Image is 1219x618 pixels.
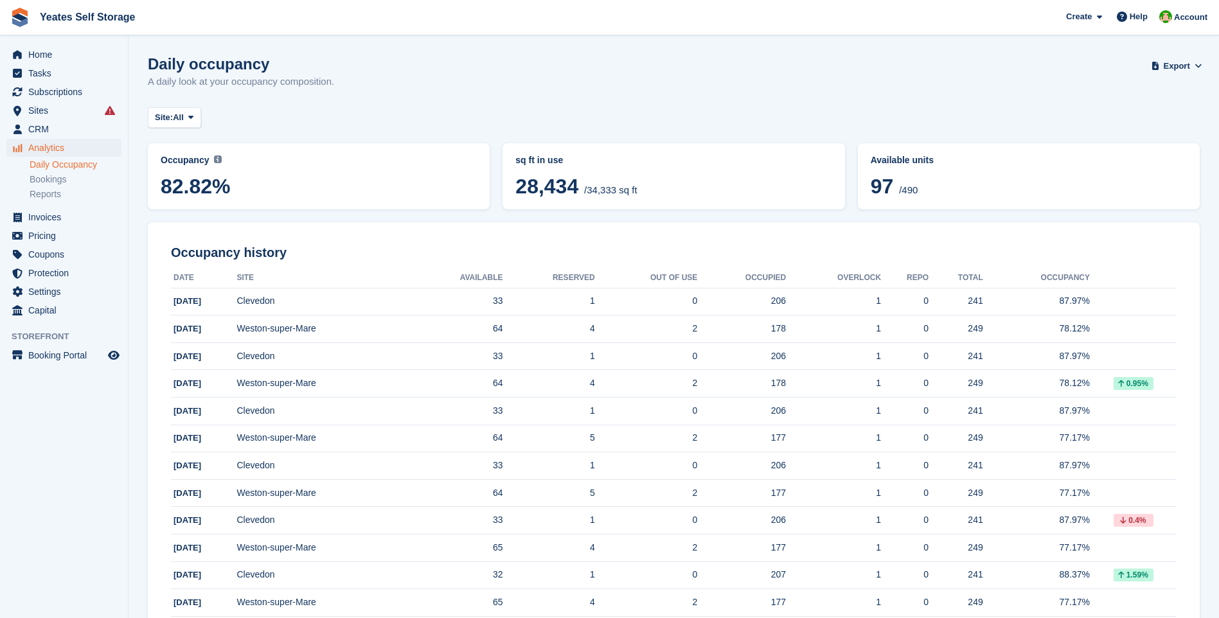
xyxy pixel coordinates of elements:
a: Daily Occupancy [30,159,121,171]
td: 1 [503,452,595,480]
td: Clevedon [236,288,409,315]
td: 65 [409,589,503,617]
span: Home [28,46,105,64]
td: 241 [929,507,983,534]
td: Clevedon [236,452,409,480]
div: 177 [697,486,786,500]
span: [DATE] [174,351,201,361]
td: Weston-super-Mare [236,534,409,562]
span: Sites [28,102,105,119]
td: 0 [595,561,698,589]
div: 1.59% [1114,569,1153,581]
td: Weston-super-Mare [236,589,409,617]
td: Clevedon [236,561,409,589]
span: /34,333 sq ft [584,184,637,195]
span: Settings [28,283,105,301]
div: 0 [881,431,929,445]
div: 0 [881,568,929,581]
div: 1 [786,322,881,335]
span: [DATE] [174,515,201,525]
div: 206 [697,513,786,527]
a: menu [6,245,121,263]
a: menu [6,346,121,364]
td: 249 [929,370,983,398]
div: 1 [786,349,881,363]
div: 178 [697,376,786,390]
td: 0 [595,288,698,315]
td: Clevedon [236,398,409,425]
td: 78.12% [983,370,1090,398]
td: 33 [409,288,503,315]
div: 0 [881,376,929,390]
td: 1 [503,342,595,370]
td: 249 [929,479,983,507]
td: Weston-super-Mare [236,479,409,507]
div: 1 [786,459,881,472]
span: [DATE] [174,378,201,388]
td: 64 [409,370,503,398]
h1: Daily occupancy [148,55,334,73]
a: menu [6,208,121,226]
span: sq ft in use [515,155,563,165]
span: Occupancy [161,155,209,165]
span: [DATE] [174,296,201,306]
th: Overlock [786,268,881,288]
a: menu [6,301,121,319]
td: Clevedon [236,342,409,370]
td: 0 [595,398,698,425]
span: [DATE] [174,324,201,333]
div: 206 [697,349,786,363]
div: 177 [697,541,786,554]
td: Weston-super-Mare [236,315,409,343]
div: 0 [881,322,929,335]
td: Weston-super-Mare [236,370,409,398]
td: 2 [595,370,698,398]
span: Protection [28,264,105,282]
a: menu [6,120,121,138]
div: 1 [786,404,881,418]
span: Account [1174,11,1207,24]
span: [DATE] [174,461,201,470]
td: 0 [595,342,698,370]
abbr: Current percentage of units occupied or overlocked [871,154,1187,167]
td: 5 [503,425,595,452]
td: 249 [929,315,983,343]
span: Storefront [12,330,128,343]
div: 1 [786,431,881,445]
span: Tasks [28,64,105,82]
td: 4 [503,370,595,398]
span: Export [1164,60,1190,73]
span: Subscriptions [28,83,105,101]
img: icon-info-grey-7440780725fd019a000dd9b08b2336e03edf1995a4989e88bcd33f0948082b44.svg [214,155,222,163]
td: Clevedon [236,507,409,534]
td: 249 [929,425,983,452]
button: Export [1153,55,1200,76]
div: 177 [697,596,786,609]
td: 87.97% [983,507,1090,534]
th: Reserved [503,268,595,288]
span: Coupons [28,245,105,263]
a: menu [6,264,121,282]
div: 0.4% [1114,514,1153,527]
td: 64 [409,479,503,507]
button: Site: All [148,107,201,128]
div: 178 [697,322,786,335]
td: 1 [503,288,595,315]
td: 65 [409,534,503,562]
span: 82.82% [161,175,477,198]
th: Occupied [697,268,786,288]
a: menu [6,139,121,157]
a: menu [6,64,121,82]
th: Occupancy [983,268,1090,288]
td: 87.97% [983,452,1090,480]
span: [DATE] [174,597,201,607]
td: 2 [595,479,698,507]
th: Available [409,268,503,288]
div: 1 [786,486,881,500]
td: 33 [409,507,503,534]
td: 241 [929,398,983,425]
td: 2 [595,425,698,452]
div: 0 [881,349,929,363]
td: 2 [595,315,698,343]
span: 28,434 [515,175,578,198]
